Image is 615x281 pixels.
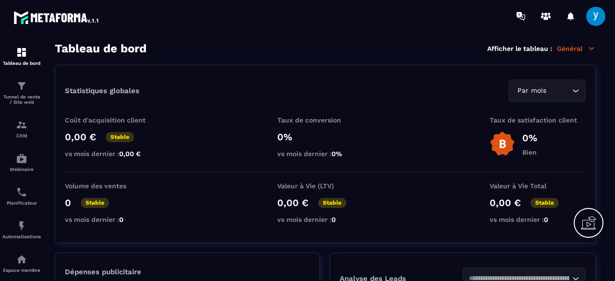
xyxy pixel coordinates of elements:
[2,61,41,66] p: Tableau de bord
[509,80,586,102] div: Search for option
[277,197,308,208] p: 0,00 €
[81,198,109,208] p: Stable
[65,268,310,276] p: Dépenses publicitaire
[522,132,537,144] p: 0%
[277,116,373,124] p: Taux de conversion
[65,150,161,158] p: vs mois dernier :
[515,86,548,96] span: Par mois
[490,131,515,157] img: b-badge-o.b3b20ee6.svg
[65,131,96,143] p: 0,00 €
[332,216,336,223] span: 0
[2,39,41,73] a: formationformationTableau de bord
[544,216,548,223] span: 0
[65,197,71,208] p: 0
[332,150,342,158] span: 0%
[16,47,27,58] img: formation
[490,182,586,190] p: Valeur à Vie Total
[2,179,41,213] a: schedulerschedulerPlanificateur
[65,116,161,124] p: Coût d'acquisition client
[2,94,41,105] p: Tunnel de vente / Site web
[548,86,570,96] input: Search for option
[65,86,139,95] p: Statistiques globales
[55,42,147,55] h3: Tableau de bord
[119,216,123,223] span: 0
[2,246,41,280] a: automationsautomationsEspace membre
[2,268,41,273] p: Espace membre
[530,198,559,208] p: Stable
[106,132,134,142] p: Stable
[318,198,346,208] p: Stable
[16,80,27,92] img: formation
[65,216,161,223] p: vs mois dernier :
[16,220,27,232] img: automations
[2,112,41,146] a: formationformationCRM
[13,9,100,26] img: logo
[277,182,373,190] p: Valeur à Vie (LTV)
[119,150,141,158] span: 0,00 €
[277,150,373,158] p: vs mois dernier :
[16,153,27,164] img: automations
[2,234,41,239] p: Automatisations
[490,116,586,124] p: Taux de satisfaction client
[487,45,552,52] p: Afficher le tableau :
[2,213,41,246] a: automationsautomationsAutomatisations
[2,133,41,138] p: CRM
[277,131,373,143] p: 0%
[65,182,161,190] p: Volume des ventes
[16,186,27,198] img: scheduler
[277,216,373,223] p: vs mois dernier :
[2,146,41,179] a: automationsautomationsWebinaire
[490,216,586,223] p: vs mois dernier :
[2,73,41,112] a: formationformationTunnel de vente / Site web
[16,254,27,265] img: automations
[490,197,521,208] p: 0,00 €
[2,167,41,172] p: Webinaire
[557,44,596,53] p: Général
[16,119,27,131] img: formation
[522,148,537,156] p: Bien
[2,200,41,206] p: Planificateur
